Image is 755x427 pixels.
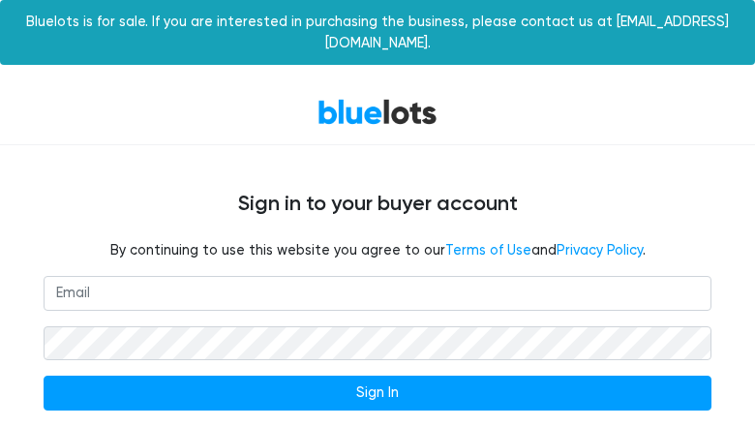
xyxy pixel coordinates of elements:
a: Terms of Use [445,242,531,259]
h4: Sign in to your buyer account [44,192,711,217]
a: Privacy Policy [557,242,643,259]
fieldset: By continuing to use this website you agree to our and . [44,240,711,261]
a: BlueLots [317,98,438,126]
input: Email [44,276,711,311]
input: Sign In [44,376,711,411]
